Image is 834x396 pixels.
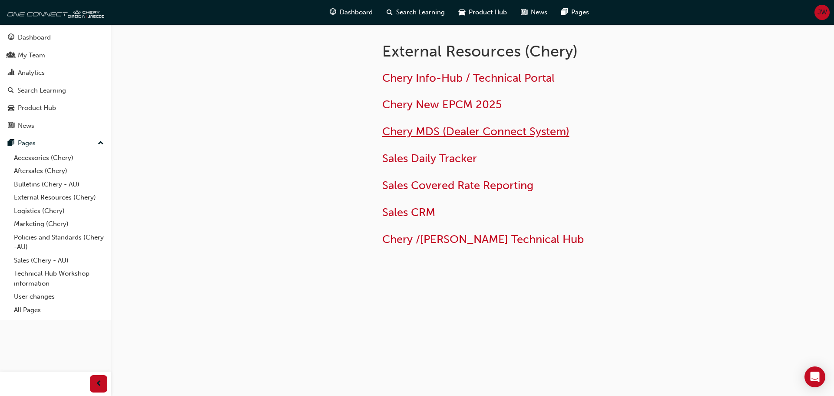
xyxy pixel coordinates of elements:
a: Logistics (Chery) [10,204,107,218]
span: News [531,7,547,17]
a: News [3,118,107,134]
a: Search Learning [3,83,107,99]
span: Pages [571,7,589,17]
span: pages-icon [8,140,14,147]
span: Search Learning [396,7,445,17]
a: Technical Hub Workshop information [10,267,107,290]
span: pages-icon [561,7,568,18]
span: search-icon [8,87,14,95]
a: car-iconProduct Hub [452,3,514,21]
span: guage-icon [330,7,336,18]
a: Accessories (Chery) [10,151,107,165]
span: car-icon [459,7,465,18]
a: Sales (Chery - AU) [10,254,107,267]
a: My Team [3,47,107,63]
div: Search Learning [17,86,66,96]
a: news-iconNews [514,3,554,21]
span: up-icon [98,138,104,149]
span: people-icon [8,52,14,60]
a: Policies and Standards (Chery -AU) [10,231,107,254]
a: Sales CRM [382,206,435,219]
div: News [18,121,34,131]
a: User changes [10,290,107,303]
a: Sales Daily Tracker [382,152,477,165]
a: Chery /[PERSON_NAME] Technical Hub [382,233,584,246]
span: guage-icon [8,34,14,42]
button: JW [814,5,830,20]
a: pages-iconPages [554,3,596,21]
button: Pages [3,135,107,151]
a: Bulletins (Chery - AU) [10,178,107,191]
a: Chery Info-Hub / Technical Portal [382,71,555,85]
a: Marketing (Chery) [10,217,107,231]
div: Dashboard [18,33,51,43]
span: car-icon [8,104,14,112]
span: Dashboard [340,7,373,17]
a: All Pages [10,303,107,317]
button: DashboardMy TeamAnalyticsSearch LearningProduct HubNews [3,28,107,135]
div: Pages [18,138,36,148]
div: My Team [18,50,45,60]
a: guage-iconDashboard [323,3,380,21]
a: Chery New EPCM 2025 [382,98,502,111]
a: search-iconSearch Learning [380,3,452,21]
span: news-icon [8,122,14,130]
div: Analytics [18,68,45,78]
a: External Resources (Chery) [10,191,107,204]
span: search-icon [387,7,393,18]
a: Dashboard [3,30,107,46]
a: Chery MDS (Dealer Connect System) [382,125,569,138]
div: Open Intercom Messenger [804,366,825,387]
a: Analytics [3,65,107,81]
span: chart-icon [8,69,14,77]
a: Product Hub [3,100,107,116]
a: Aftersales (Chery) [10,164,107,178]
span: prev-icon [96,379,102,389]
img: oneconnect [4,3,104,21]
h1: External Resources (Chery) [382,42,667,61]
span: Product Hub [469,7,507,17]
div: Product Hub [18,103,56,113]
span: news-icon [521,7,527,18]
span: JW [817,7,827,17]
a: Sales Covered Rate Reporting [382,179,533,192]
